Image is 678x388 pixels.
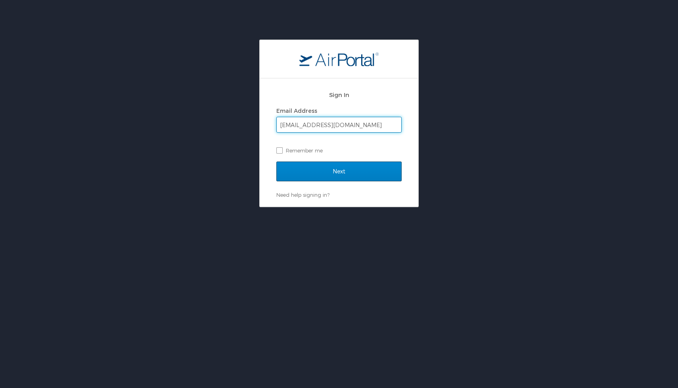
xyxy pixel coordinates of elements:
label: Remember me [276,145,402,156]
h2: Sign In [276,90,402,99]
input: Next [276,162,402,181]
label: Email Address [276,107,317,114]
img: logo [299,52,379,66]
a: Need help signing in? [276,192,329,198]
